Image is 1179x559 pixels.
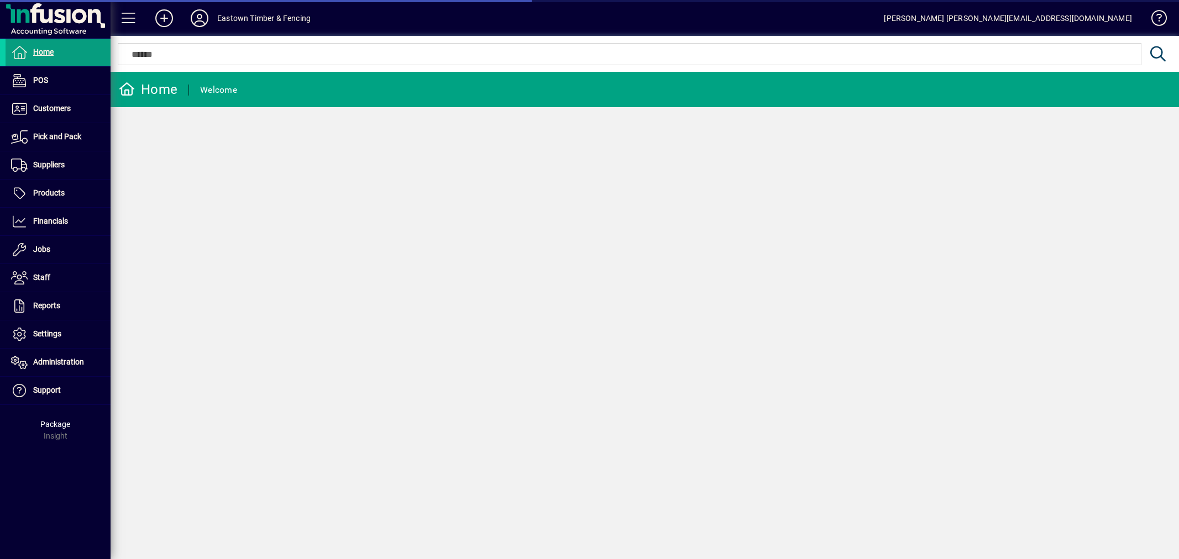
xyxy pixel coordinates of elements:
[33,273,50,282] span: Staff
[6,151,111,179] a: Suppliers
[884,9,1132,27] div: [PERSON_NAME] [PERSON_NAME][EMAIL_ADDRESS][DOMAIN_NAME]
[6,320,111,348] a: Settings
[33,104,71,113] span: Customers
[6,180,111,207] a: Products
[6,377,111,404] a: Support
[33,217,68,225] span: Financials
[33,132,81,141] span: Pick and Pack
[146,8,182,28] button: Add
[6,349,111,376] a: Administration
[33,329,61,338] span: Settings
[217,9,311,27] div: Eastown Timber & Fencing
[33,160,65,169] span: Suppliers
[33,188,65,197] span: Products
[182,8,217,28] button: Profile
[200,81,237,99] div: Welcome
[33,245,50,254] span: Jobs
[6,292,111,320] a: Reports
[6,95,111,123] a: Customers
[6,208,111,235] a: Financials
[33,386,61,394] span: Support
[33,48,54,56] span: Home
[6,236,111,263] a: Jobs
[33,76,48,85] span: POS
[6,123,111,151] a: Pick and Pack
[1143,2,1165,38] a: Knowledge Base
[119,81,177,98] div: Home
[33,301,60,310] span: Reports
[6,264,111,292] a: Staff
[6,67,111,94] a: POS
[40,420,70,429] span: Package
[33,357,84,366] span: Administration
